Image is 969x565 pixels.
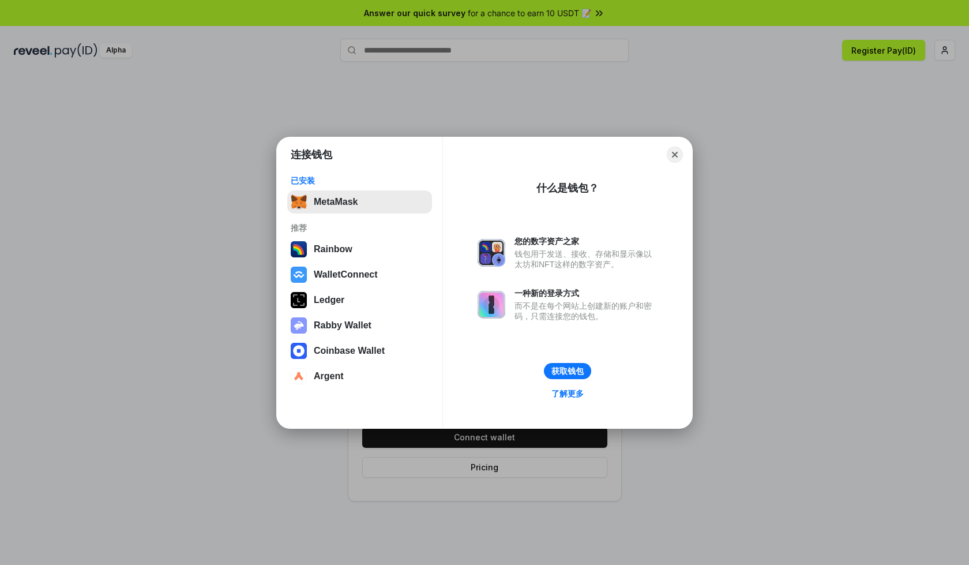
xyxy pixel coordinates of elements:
[514,249,658,270] div: 钱包用于发送、接收、存储和显示像以太坊和NFT这样的数字资产。
[291,148,332,162] h1: 连接钱包
[291,317,307,334] img: svg+xml,%3Csvg%20xmlns%3D%22http%3A%2F%2Fwww.w3.org%2F2000%2Fsvg%22%20fill%3D%22none%22%20viewBox...
[314,270,378,280] div: WalletConnect
[291,368,307,384] img: svg+xml,%3Csvg%20width%3D%2228%22%20height%3D%2228%22%20viewBox%3D%220%200%2028%2028%22%20fill%3D...
[478,239,505,267] img: svg+xml,%3Csvg%20xmlns%3D%22http%3A%2F%2Fwww.w3.org%2F2000%2Fsvg%22%20fill%3D%22none%22%20viewBox...
[544,363,591,379] button: 获取钱包
[514,301,658,321] div: 而不是在每个网站上创建新的账户和密码，只需连接您的钱包。
[314,244,352,255] div: Rainbow
[544,386,591,401] a: 了解更多
[314,197,358,207] div: MetaMask
[291,292,307,308] img: svg+xml,%3Csvg%20xmlns%3D%22http%3A%2F%2Fwww.w3.org%2F2000%2Fsvg%22%20width%3D%2228%22%20height%3...
[287,289,432,312] button: Ledger
[291,175,429,186] div: 已安装
[314,371,344,381] div: Argent
[536,181,599,195] div: 什么是钱包？
[287,263,432,286] button: WalletConnect
[551,366,584,376] div: 获取钱包
[314,320,371,331] div: Rabby Wallet
[314,346,385,356] div: Coinbase Wallet
[291,267,307,283] img: svg+xml,%3Csvg%20width%3D%2228%22%20height%3D%2228%22%20viewBox%3D%220%200%2028%2028%22%20fill%3D...
[667,147,683,163] button: Close
[514,288,658,298] div: 一种新的登录方式
[291,241,307,257] img: svg+xml,%3Csvg%20width%3D%22120%22%20height%3D%22120%22%20viewBox%3D%220%200%20120%20120%22%20fil...
[291,223,429,233] div: 推荐
[287,238,432,261] button: Rainbow
[287,339,432,362] button: Coinbase Wallet
[287,314,432,337] button: Rabby Wallet
[514,236,658,246] div: 您的数字资产之家
[287,190,432,214] button: MetaMask
[478,291,505,319] img: svg+xml,%3Csvg%20xmlns%3D%22http%3A%2F%2Fwww.w3.org%2F2000%2Fsvg%22%20fill%3D%22none%22%20viewBox...
[291,194,307,210] img: svg+xml,%3Csvg%20fill%3D%22none%22%20height%3D%2233%22%20viewBox%3D%220%200%2035%2033%22%20width%...
[551,388,584,399] div: 了解更多
[287,365,432,388] button: Argent
[291,343,307,359] img: svg+xml,%3Csvg%20width%3D%2228%22%20height%3D%2228%22%20viewBox%3D%220%200%2028%2028%22%20fill%3D...
[314,295,344,305] div: Ledger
